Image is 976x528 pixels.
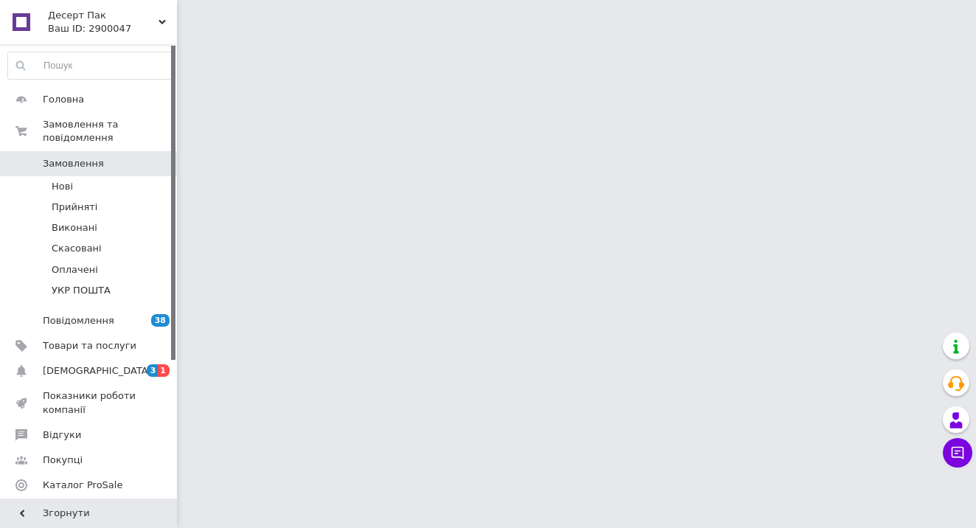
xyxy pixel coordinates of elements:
span: [DEMOGRAPHIC_DATA] [43,364,152,378]
div: Ваш ID: 2900047 [48,22,177,35]
span: Нові [52,180,73,193]
span: Скасовані [52,242,102,255]
span: 3 [147,364,158,377]
span: 1 [158,364,170,377]
span: Каталог ProSale [43,479,122,492]
span: Оплачені [52,263,98,277]
span: Покупці [43,454,83,467]
span: Виконані [52,221,97,235]
span: Головна [43,93,84,106]
span: Замовлення та повідомлення [43,118,177,145]
button: Чат з покупцем [943,438,972,468]
span: Замовлення [43,157,104,170]
span: УКР ПОШТА [52,284,111,297]
span: Повідомлення [43,314,114,327]
span: Відгуки [43,428,81,442]
span: Десерт Пак [48,9,158,22]
span: 38 [151,314,170,327]
span: Прийняті [52,201,97,214]
span: Товари та послуги [43,339,136,352]
input: Пошук [8,52,173,79]
span: Показники роботи компанії [43,389,136,416]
